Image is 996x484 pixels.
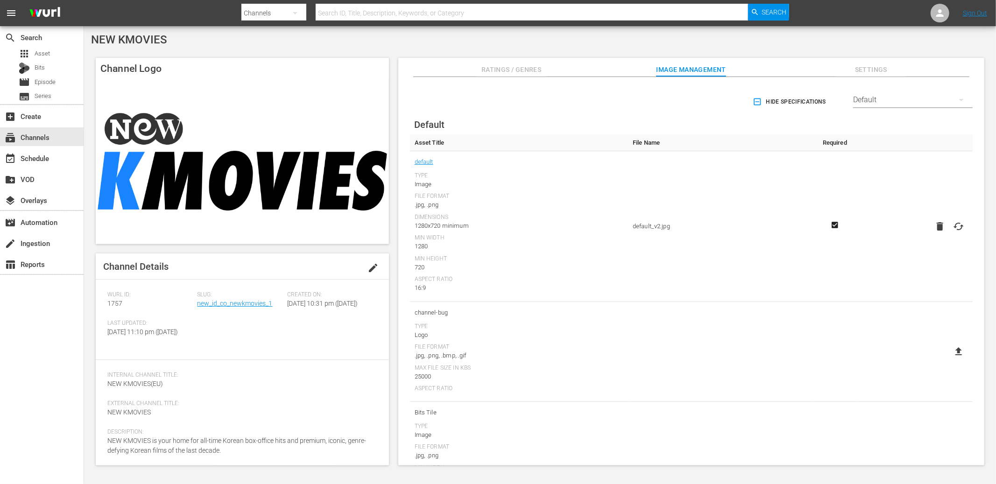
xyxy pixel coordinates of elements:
[415,193,623,200] div: File Format
[415,385,623,393] div: Aspect Ratio
[19,91,30,102] span: Series
[415,451,623,460] div: .jpg, .png
[35,49,50,58] span: Asset
[836,64,906,76] span: Settings
[19,63,30,74] div: Bits
[853,87,973,113] div: Default
[22,2,67,24] img: ans4CAIJ8jUAAAAAAAAAAAAAAAAAAAAAAAAgQb4GAAAAAAAAAAAAAAAAAAAAAAAAJMjXAAAAAAAAAAAAAAAAAAAAAAAAgAT5G...
[415,307,623,319] span: channel-bug
[415,323,623,330] div: Type
[35,91,51,101] span: Series
[5,259,16,270] span: Reports
[107,400,373,407] span: External Channel Title:
[198,300,273,307] a: new_id_co_newkmovies_1
[415,242,623,251] div: 1280
[5,132,16,143] span: Channels
[415,407,623,419] span: Bits Tile
[415,234,623,242] div: Min Width
[19,48,30,59] span: Asset
[755,97,826,107] span: Hide Specifications
[107,437,366,454] span: NEW KMOVIES is your home for all-time Korean box-office hits and premium, iconic, genre-defying K...
[415,221,623,231] div: 1280x720 minimum
[415,423,623,430] div: Type
[107,428,373,436] span: Description:
[107,372,373,379] span: Internal Channel Title:
[103,261,169,272] span: Channel Details
[748,4,789,21] button: Search
[415,365,623,372] div: Max File Size In Kbs
[762,4,787,21] span: Search
[656,64,726,76] span: Image Management
[628,151,812,302] td: default_v2.jpg
[415,180,623,189] div: Image
[6,7,17,19] span: menu
[107,300,122,307] span: 1757
[35,77,56,87] span: Episode
[5,153,16,164] span: Schedule
[628,134,812,151] th: File Name
[287,300,358,307] span: [DATE] 10:31 pm ([DATE])
[362,257,384,279] button: edit
[96,79,389,244] img: NEW KMOVIES
[5,111,16,122] span: Create
[91,33,167,46] span: NEW KMOVIES
[415,443,623,451] div: File Format
[415,344,623,351] div: File Format
[415,330,623,340] div: Logo
[415,200,623,210] div: .jpg, .png
[751,89,830,115] button: Hide Specifications
[5,195,16,206] span: Overlays
[415,464,623,472] div: Min Width
[96,58,389,79] h4: Channel Logo
[415,372,623,381] div: 25000
[19,77,30,88] span: Episode
[414,119,445,130] span: Default
[5,238,16,249] span: Ingestion
[35,63,45,72] span: Bits
[107,380,163,387] span: NEW KMOVIES(EU)
[5,217,16,228] span: Automation
[963,9,987,17] a: Sign Out
[415,430,623,440] div: Image
[415,172,623,180] div: Type
[198,291,283,299] span: Slug:
[5,174,16,185] span: VOD
[415,214,623,221] div: Dimensions
[415,263,623,272] div: 720
[829,221,841,229] svg: Required
[415,351,623,360] div: .jpg, .png, .bmp, .gif
[415,283,623,293] div: 16:9
[107,328,178,336] span: [DATE] 11:10 pm ([DATE])
[415,255,623,263] div: Min Height
[5,32,16,43] span: Search
[410,134,628,151] th: Asset Title
[476,64,546,76] span: Ratings / Genres
[415,156,433,168] a: default
[107,320,193,327] span: Last Updated:
[107,291,193,299] span: Wurl ID:
[287,291,373,299] span: Created On:
[415,276,623,283] div: Aspect Ratio
[367,262,379,274] span: edit
[812,134,858,151] th: Required
[107,408,151,416] span: NEW KMOVIES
